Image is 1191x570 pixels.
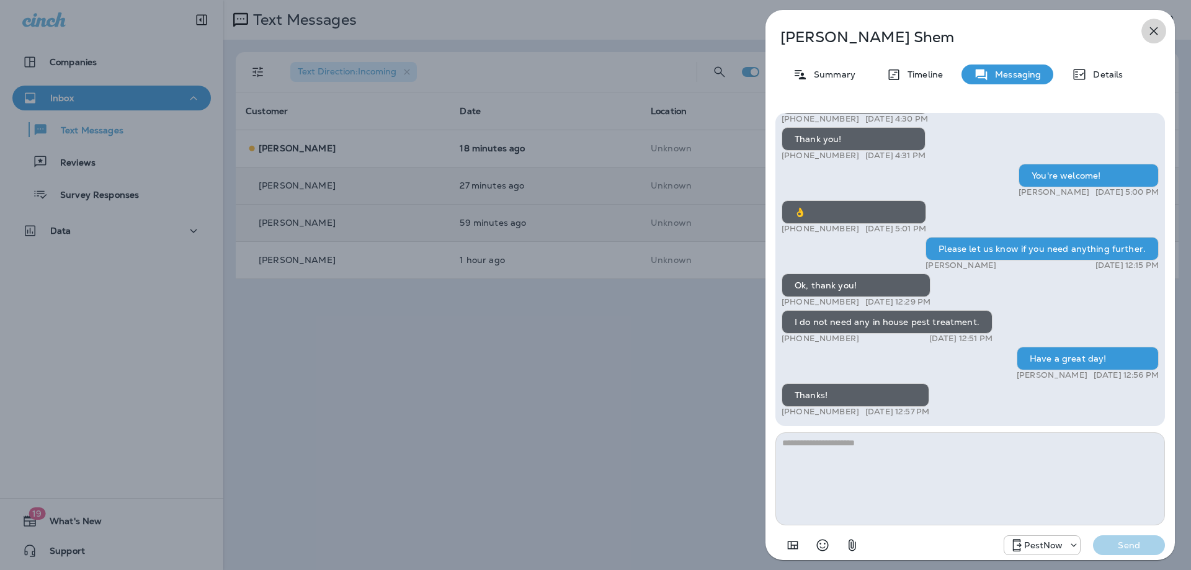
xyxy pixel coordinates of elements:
p: [DATE] 4:30 PM [865,114,928,124]
p: [PERSON_NAME] [1019,187,1089,197]
p: [PHONE_NUMBER] [782,224,859,234]
div: You're welcome! [1019,164,1159,187]
div: Please let us know if you need anything further. [926,237,1159,261]
div: Have a great day! [1017,347,1159,370]
p: [PHONE_NUMBER] [782,334,859,344]
p: [PERSON_NAME] [1017,370,1087,380]
p: [DATE] 12:56 PM [1094,370,1159,380]
p: [DATE] 12:57 PM [865,407,929,417]
p: [PHONE_NUMBER] [782,297,859,307]
p: [PERSON_NAME] [926,261,996,270]
div: Thanks! [782,383,929,407]
p: Timeline [901,69,943,79]
p: [DATE] 5:00 PM [1095,187,1159,197]
button: Select an emoji [810,533,835,558]
p: Summary [808,69,855,79]
div: I do not need any in house pest treatment. [782,310,993,334]
p: [PERSON_NAME] Shem [780,29,1119,46]
p: [DATE] 12:15 PM [1095,261,1159,270]
p: Details [1087,69,1123,79]
p: PestNow [1024,540,1063,550]
p: [DATE] 5:01 PM [865,224,926,234]
p: [DATE] 12:51 PM [929,334,993,344]
p: [PHONE_NUMBER] [782,114,859,124]
p: Messaging [989,69,1041,79]
div: +1 (703) 691-5149 [1004,538,1080,553]
p: [DATE] 4:31 PM [865,151,926,161]
div: 👌 [782,200,926,224]
div: Thank you! [782,127,926,151]
p: [PHONE_NUMBER] [782,407,859,417]
p: [DATE] 12:29 PM [865,297,930,307]
button: Add in a premade template [780,533,805,558]
div: Ok, thank you! [782,274,930,297]
p: [PHONE_NUMBER] [782,151,859,161]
